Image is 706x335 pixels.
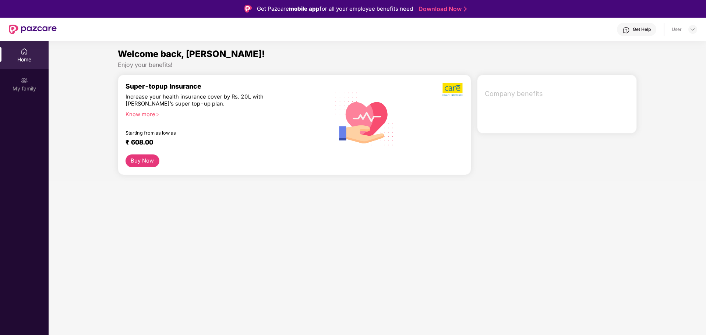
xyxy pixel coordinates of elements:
div: Starting from as low as [126,130,292,135]
div: Company benefits [480,84,637,103]
img: Logo [244,5,252,13]
a: Download Now [419,5,465,13]
img: svg+xml;base64,PHN2ZyB3aWR0aD0iMjAiIGhlaWdodD0iMjAiIHZpZXdCb3g9IjAgMCAyMCAyMCIgZmlsbD0ibm9uZSIgeG... [21,77,28,84]
img: svg+xml;base64,PHN2ZyBpZD0iSGVscC0zMngzMiIgeG1sbnM9Imh0dHA6Ly93d3cudzMub3JnLzIwMDAvc3ZnIiB3aWR0aD... [622,26,630,34]
strong: mobile app [289,5,320,12]
div: ₹ 608.00 [126,138,315,147]
div: Know more [126,111,318,116]
img: svg+xml;base64,PHN2ZyB4bWxucz0iaHR0cDovL3d3dy53My5vcmcvMjAwMC9zdmciIHhtbG5zOnhsaW5rPSJodHRwOi8vd3... [329,83,400,154]
div: Get Pazcare for all your employee benefits need [257,4,413,13]
div: Increase your health insurance cover by Rs. 20L with [PERSON_NAME]’s super top-up plan. [126,93,291,108]
img: Stroke [464,5,467,13]
img: svg+xml;base64,PHN2ZyBpZD0iRHJvcGRvd24tMzJ4MzIiIHhtbG5zPSJodHRwOi8vd3d3LnczLm9yZy8yMDAwL3N2ZyIgd2... [690,26,696,32]
div: Super-topup Insurance [126,82,323,90]
div: Enjoy your benefits! [118,61,637,69]
span: Welcome back, [PERSON_NAME]! [118,49,265,59]
button: Buy Now [126,154,159,167]
div: Get Help [633,26,651,32]
div: User [672,26,682,32]
span: Company benefits [485,89,631,99]
span: right [155,113,159,117]
img: svg+xml;base64,PHN2ZyBpZD0iSG9tZSIgeG1sbnM9Imh0dHA6Ly93d3cudzMub3JnLzIwMDAvc3ZnIiB3aWR0aD0iMjAiIG... [21,48,28,55]
img: b5dec4f62d2307b9de63beb79f102df3.png [442,82,463,96]
img: New Pazcare Logo [9,25,57,34]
